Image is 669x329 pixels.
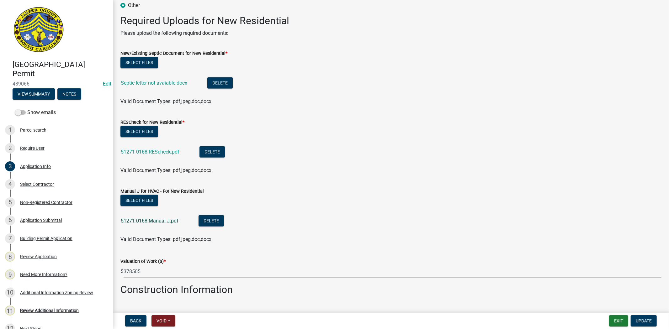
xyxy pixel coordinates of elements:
a: Septic letter not avaiable.docx [121,80,187,86]
button: Void [151,315,175,326]
div: Application Submittal [20,218,62,222]
button: Select files [120,195,158,206]
span: Update [636,318,652,323]
button: View Summary [13,88,55,100]
p: Please upload the following required documents: [120,29,661,37]
a: 51271-0168 REScheck.pdf [121,149,179,155]
label: Show emails [15,109,56,116]
label: Other [128,2,140,9]
span: $ [120,265,124,278]
h4: [GEOGRAPHIC_DATA] Permit [13,60,108,78]
div: 10 [5,288,15,298]
div: Select Contractor [20,182,54,186]
span: Void [157,318,167,323]
wm-modal-confirm: Edit Application Number [103,81,111,87]
button: Delete [199,146,225,158]
wm-modal-confirm: Delete Document [199,149,225,155]
button: Exit [609,315,628,326]
span: Valid Document Types: pdf,jpeg,doc,docx [120,167,211,173]
div: Require User [20,146,45,150]
span: 489066 [13,81,100,87]
span: Valid Document Types: pdf,jpeg,doc,docx [120,236,211,242]
label: New/Existing Septic Document for New Residential [120,51,227,56]
div: Additional Information Zoning Review [20,290,93,295]
img: Jasper County, South Carolina [13,7,65,54]
div: 9 [5,269,15,279]
div: Review Additional Information [20,308,79,313]
div: Review Application [20,254,57,259]
button: Select files [120,57,158,68]
div: 4 [5,179,15,189]
label: Manual J for HVAC - For New Residential [120,189,204,194]
span: Back [130,318,141,323]
div: Parcel search [20,128,46,132]
h2: Required Uploads for New Residential [120,15,661,27]
div: Non-Registered Contractor [20,200,72,205]
button: Notes [57,88,81,100]
div: 7 [5,233,15,243]
wm-modal-confirm: Delete Document [199,218,224,224]
div: Building Permit Application [20,236,72,241]
div: 3 [5,161,15,171]
label: Valuation of Work ($) [120,259,166,264]
button: Update [631,315,657,326]
wm-modal-confirm: Delete Document [207,80,233,86]
wm-modal-confirm: Notes [57,92,81,97]
a: 51271-0168 Manual J.pdf [121,218,178,224]
i: info [202,310,207,315]
div: Need More Information? [20,272,67,277]
button: Delete [207,77,233,89]
label: RESCheck for New Residential [120,120,184,125]
div: 2 [5,143,15,153]
button: Back [125,315,146,326]
div: Application Info [20,164,51,169]
wm-modal-confirm: Summary [13,92,55,97]
button: Select files [120,126,158,137]
button: Delete [199,215,224,227]
div: 11 [5,305,15,316]
h2: Construction Information [120,284,661,295]
div: 1 [5,125,15,135]
div: 8 [5,252,15,262]
a: Edit [103,81,111,87]
div: 6 [5,215,15,225]
div: 5 [5,197,15,207]
span: Valid Document Types: pdf,jpeg,doc,docx [120,98,211,104]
